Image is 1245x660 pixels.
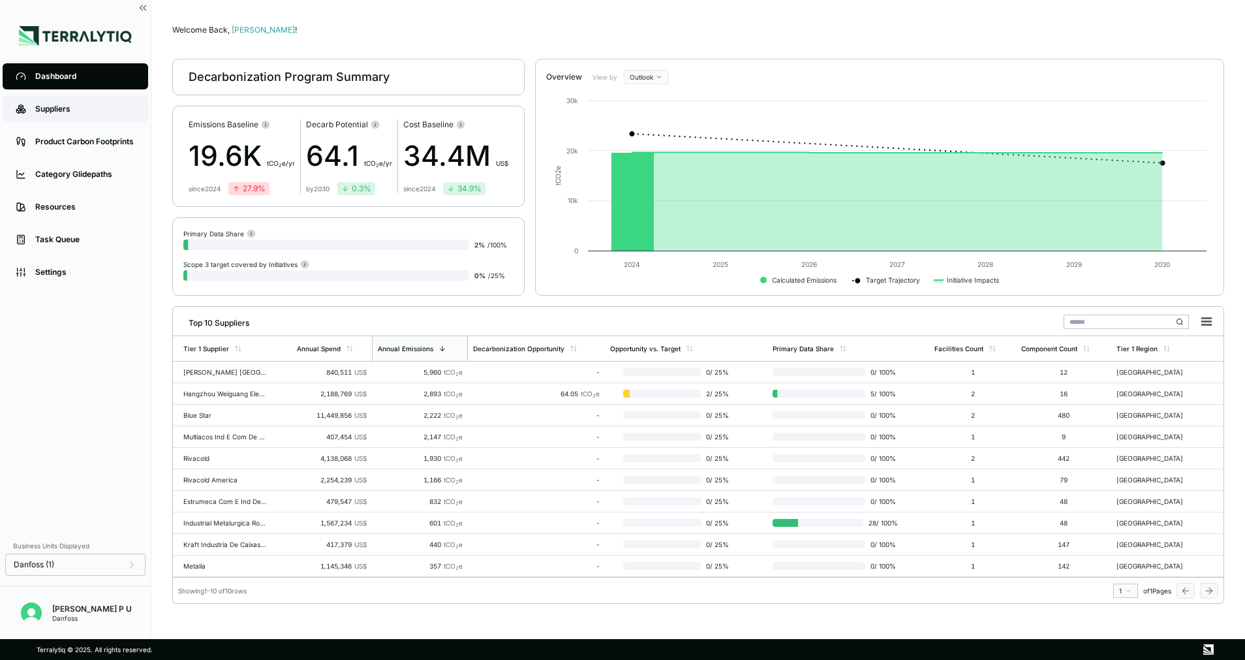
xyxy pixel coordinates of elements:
[377,390,463,398] div: 2,893
[1116,454,1200,462] div: [GEOGRAPHIC_DATA]
[1021,345,1077,353] div: Component Count
[444,411,463,419] span: tCO e
[35,267,135,277] div: Settings
[624,70,668,84] button: Outlook
[35,136,135,147] div: Product Carbon Footprints
[1119,587,1132,595] div: 1
[1116,541,1200,548] div: [GEOGRAPHIC_DATA]
[574,247,578,255] text: 0
[554,170,562,174] tspan: 2
[183,433,267,441] div: Multiacos Ind E Com De Produtos
[183,345,229,353] div: Tier 1 Supplier
[354,433,367,441] span: US$
[1021,411,1106,419] div: 480
[306,185,330,193] div: by 2030
[934,497,1011,505] div: 1
[444,390,463,398] span: tCO e
[473,497,600,505] div: -
[1021,519,1106,527] div: 48
[403,119,508,130] div: Cost Baseline
[354,519,367,527] span: US$
[1021,433,1106,441] div: 9
[863,519,898,527] span: 28 / 100 %
[566,147,578,155] text: 20k
[934,519,1011,527] div: 1
[455,544,459,550] sub: 2
[232,183,266,194] div: 27.9 %
[1116,562,1200,570] div: [GEOGRAPHIC_DATA]
[455,458,459,464] sub: 2
[554,166,562,185] text: tCO e
[1021,476,1106,484] div: 79
[377,562,463,570] div: 357
[354,562,367,570] span: US$
[592,393,596,399] sub: 2
[1116,476,1200,484] div: [GEOGRAPHIC_DATA]
[934,411,1011,419] div: 2
[865,433,898,441] span: 0 / 100 %
[865,541,898,548] span: 0 / 100 %
[455,522,459,528] sub: 2
[801,260,817,268] text: 2026
[701,433,735,441] span: 0 / 25 %
[934,368,1011,376] div: 1
[444,454,463,462] span: tCO e
[1116,411,1200,419] div: [GEOGRAPHIC_DATA]
[376,163,379,168] sub: 2
[183,562,267,570] div: Metalia
[189,185,221,193] div: since 2024
[1066,260,1082,268] text: 2029
[16,597,47,629] button: Open user button
[354,390,367,398] span: US$
[1021,368,1106,376] div: 12
[473,519,600,527] div: -
[701,497,735,505] span: 0 / 25 %
[267,159,295,167] span: t CO e/yr
[447,183,482,194] div: 34.9 %
[566,97,578,104] text: 30k
[183,259,309,269] div: Scope 3 target covered by Initiatives
[866,276,920,285] text: Target Trajectory
[701,541,735,548] span: 0 / 25 %
[487,241,507,249] span: / 100 %
[279,163,282,168] sub: 2
[488,272,505,279] span: / 25 %
[934,345,983,353] div: Facilities Count
[377,411,463,419] div: 2,222
[474,241,485,249] span: 2 %
[1116,497,1200,505] div: [GEOGRAPHIC_DATA]
[14,559,54,570] span: Danfoss (1)
[713,260,728,268] text: 2025
[474,272,485,279] span: 0 %
[183,411,267,419] div: Blue Star
[455,501,459,507] sub: 2
[1116,368,1200,376] div: [GEOGRAPHIC_DATA]
[444,497,463,505] span: tCO e
[297,433,367,441] div: 407,454
[35,234,135,245] div: Task Queue
[473,476,600,484] div: -
[865,368,898,376] span: 0 / 100 %
[701,454,735,462] span: 0 / 25 %
[444,519,463,527] span: tCO e
[444,562,463,570] span: tCO e
[183,454,267,462] div: Rivacold
[473,368,600,376] div: -
[977,260,993,268] text: 2028
[297,454,367,462] div: 4,138,068
[297,519,367,527] div: 1,567,234
[183,368,267,376] div: [PERSON_NAME] [GEOGRAPHIC_DATA]
[35,71,135,82] div: Dashboard
[568,196,578,204] text: 10k
[455,565,459,571] sub: 2
[473,454,600,462] div: -
[473,541,600,548] div: -
[546,72,582,82] div: Overview
[592,73,619,81] label: View by
[772,276,837,284] text: Calculated Emissions
[189,119,295,130] div: Emissions Baseline
[183,228,256,238] div: Primary Data Share
[403,185,435,193] div: since 2024
[1143,587,1171,595] span: of 1 Pages
[354,497,367,505] span: US$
